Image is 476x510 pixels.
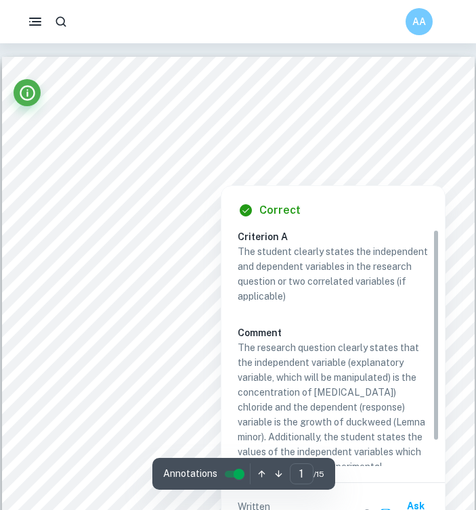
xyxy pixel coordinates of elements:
[238,244,429,304] p: The student clearly states the independent and dependent variables in the research question or tw...
[14,79,41,106] button: Info
[238,229,439,244] h6: Criterion A
[412,14,427,29] h6: AA
[313,468,324,480] span: / 15
[238,340,429,504] p: The research question clearly states that the independent variable (explanatory variable, which w...
[406,8,433,35] button: AA
[163,467,217,481] span: Annotations
[259,202,301,218] h6: Correct
[238,325,429,340] h6: Comment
